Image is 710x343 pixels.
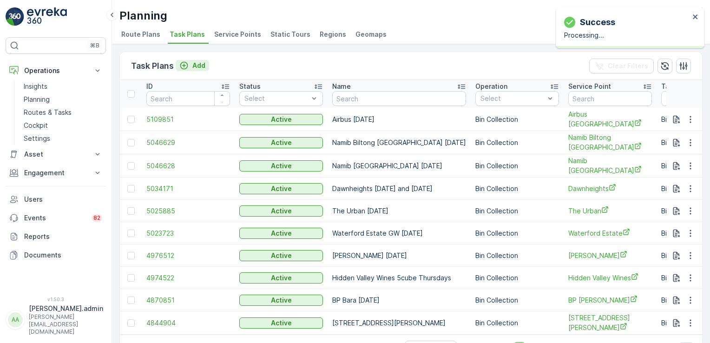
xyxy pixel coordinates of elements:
[271,115,292,124] p: Active
[568,251,652,260] span: [PERSON_NAME]
[568,251,652,260] a: Val de Vine
[146,206,230,216] a: 5025885
[332,296,466,305] p: BP Bara [DATE]
[475,138,559,147] p: Bin Collection
[475,273,559,283] p: Bin Collection
[568,110,652,129] a: Airbus Southern Africa
[239,272,323,284] button: Active
[568,313,652,332] span: [STREET_ADDRESS][PERSON_NAME]
[6,164,106,182] button: Engagement
[568,133,652,152] span: Namib Biltong [GEOGRAPHIC_DATA]
[271,206,292,216] p: Active
[332,184,466,193] p: Dawnheights [DATE] and [DATE]
[475,206,559,216] p: Bin Collection
[146,318,230,328] span: 4844904
[239,205,323,217] button: Active
[475,296,559,305] p: Bin Collection
[355,30,387,39] span: Geomaps
[239,160,323,171] button: Active
[24,150,87,159] p: Asset
[127,207,135,215] div: Toggle Row Selected
[121,30,160,39] span: Route Plans
[239,114,323,125] button: Active
[131,59,174,73] p: Task Plans
[6,7,24,26] img: logo
[6,227,106,246] a: Reports
[6,145,106,164] button: Asset
[568,313,652,332] a: 360 Murray Street
[271,273,292,283] p: Active
[332,318,466,328] p: [STREET_ADDRESS][PERSON_NAME]
[239,228,323,239] button: Active
[176,60,209,71] button: Add
[6,190,106,209] a: Users
[239,295,323,306] button: Active
[271,318,292,328] p: Active
[146,91,230,106] input: Search
[6,209,106,227] a: Events82
[214,30,261,39] span: Service Points
[6,304,106,336] button: AA[PERSON_NAME].admin[PERSON_NAME][EMAIL_ADDRESS][DOMAIN_NAME]
[127,319,135,327] div: Toggle Row Selected
[192,61,205,70] p: Add
[270,30,310,39] span: Static Tours
[320,30,346,39] span: Regions
[475,161,559,171] p: Bin Collection
[271,138,292,147] p: Active
[589,59,654,73] button: Clear Filters
[332,82,351,91] p: Name
[244,94,309,103] p: Select
[568,206,652,216] a: The Urban
[146,184,230,193] a: 5034171
[271,296,292,305] p: Active
[119,8,167,23] p: Planning
[127,116,135,123] div: Toggle Row Selected
[661,82,710,91] p: Task Template
[146,138,230,147] a: 5046629
[475,318,559,328] p: Bin Collection
[332,251,466,260] p: [PERSON_NAME] [DATE]
[239,183,323,194] button: Active
[6,61,106,80] button: Operations
[29,304,103,313] p: [PERSON_NAME].admin
[8,312,23,327] div: AA
[146,251,230,260] span: 4976512
[692,13,699,22] button: close
[127,185,135,192] div: Toggle Row Selected
[24,195,102,204] p: Users
[24,95,50,104] p: Planning
[24,121,48,130] p: Cockpit
[127,139,135,146] div: Toggle Row Selected
[239,317,323,329] button: Active
[564,31,690,40] p: Processing...
[146,82,153,91] p: ID
[568,110,652,129] span: Airbus [GEOGRAPHIC_DATA]
[480,94,545,103] p: Select
[608,61,648,71] p: Clear Filters
[127,162,135,170] div: Toggle Row Selected
[127,230,135,237] div: Toggle Row Selected
[239,137,323,148] button: Active
[475,82,507,91] p: Operation
[146,115,230,124] span: 5109851
[24,82,47,91] p: Insights
[271,184,292,193] p: Active
[170,30,205,39] span: Task Plans
[127,297,135,304] div: Toggle Row Selected
[90,42,99,49] p: ⌘B
[332,161,466,171] p: Namib [GEOGRAPHIC_DATA] [DATE]
[6,246,106,264] a: Documents
[24,213,86,223] p: Events
[146,273,230,283] a: 4974522
[475,251,559,260] p: Bin Collection
[271,229,292,238] p: Active
[568,91,652,106] input: Search
[146,296,230,305] span: 4870851
[568,295,652,305] span: BP [PERSON_NAME]
[20,132,106,145] a: Settings
[568,228,652,238] a: Waterford Estate
[24,232,102,241] p: Reports
[568,184,652,193] a: Dawnheights
[475,229,559,238] p: Bin Collection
